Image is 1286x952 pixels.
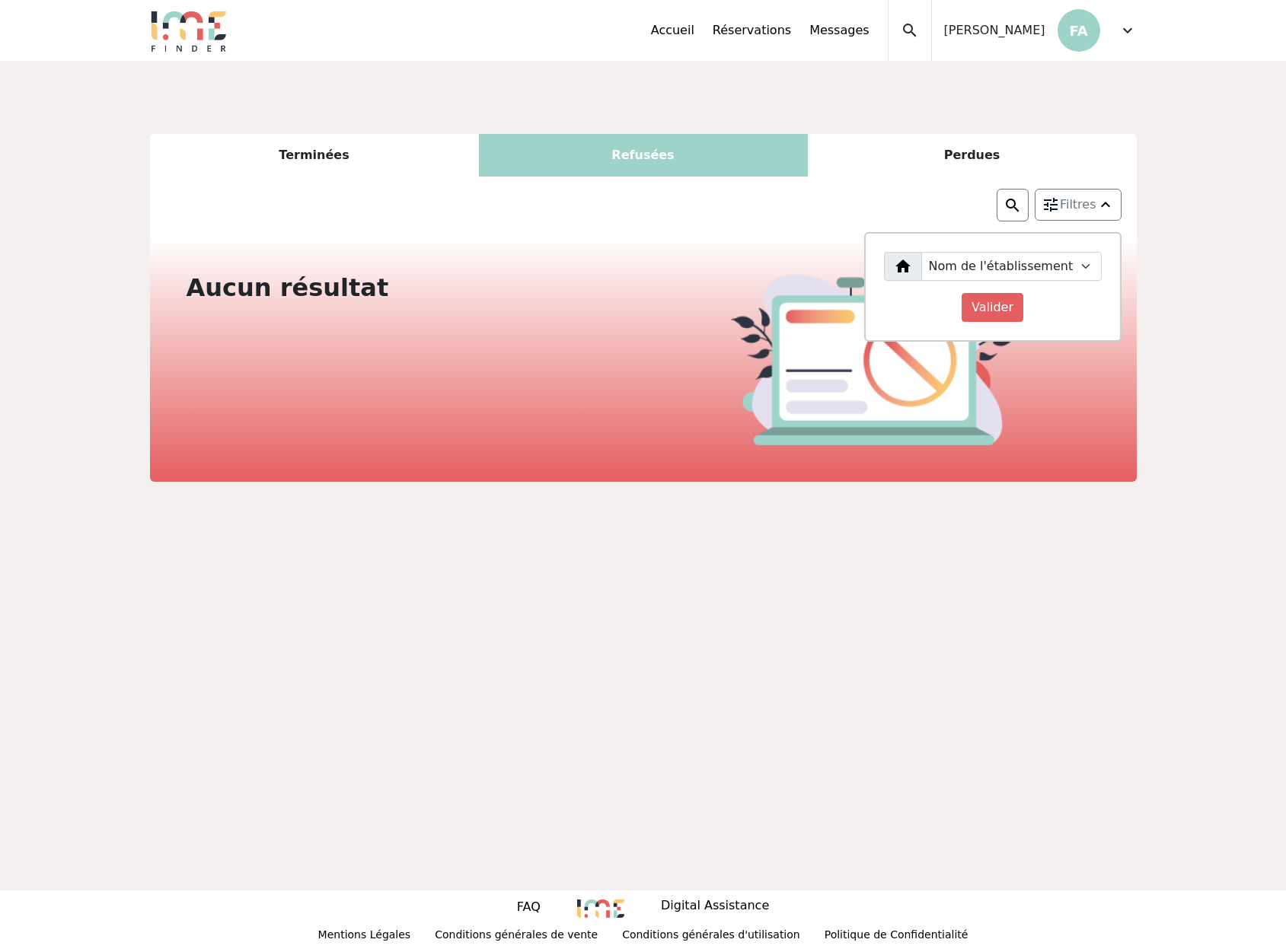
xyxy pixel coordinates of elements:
span: Filtres [1060,196,1096,214]
img: etb.png [894,257,912,275]
img: search.png [1004,196,1022,215]
p: Conditions générales d'utilisation [622,927,800,946]
p: FAQ [517,898,541,916]
div: Terminées [150,134,479,177]
p: Politique de Confidentialité [825,927,968,946]
span: expand_more [1118,21,1137,40]
p: Digital Assistance [661,896,769,918]
img: cancel.png [730,273,1023,446]
span: search [901,21,919,40]
input: Valider [962,293,1023,322]
span: [PERSON_NAME] [944,21,1045,40]
div: Refusées [479,134,808,177]
a: Réservations [713,21,791,40]
p: Conditions générales de vente [435,927,598,946]
h2: Aucun résultat [187,273,634,302]
img: setting.png [1042,196,1060,214]
a: FAQ [517,898,541,919]
img: Logo.png [150,9,228,52]
a: Messages [809,21,869,40]
p: FA [1058,9,1100,52]
img: arrow_up.png [1096,196,1115,214]
p: Mentions Légales [318,927,411,946]
div: Perdues [808,134,1137,177]
a: Accueil [651,21,694,40]
img: 8235.png [577,899,624,918]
